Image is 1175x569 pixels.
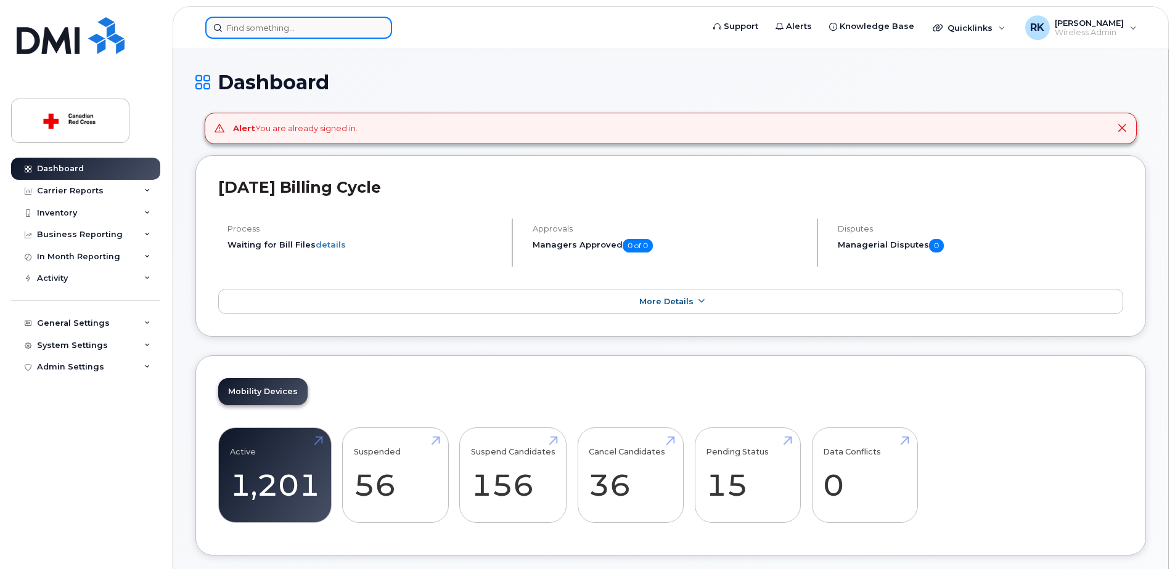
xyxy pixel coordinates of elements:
li: Waiting for Bill Files [227,239,501,251]
h5: Managerial Disputes [838,239,1123,252]
div: You are already signed in. [233,123,358,134]
strong: Alert [233,123,255,133]
a: details [316,240,346,249]
a: Mobility Devices [218,378,308,405]
span: More Details [639,297,694,306]
a: Suspend Candidates 156 [471,435,555,516]
a: Data Conflicts 0 [823,435,906,516]
h5: Managers Approved [533,239,806,252]
h4: Disputes [838,224,1123,233]
a: Pending Status 15 [706,435,789,516]
span: 0 of 0 [623,239,653,252]
span: 0 [929,239,944,252]
a: Cancel Candidates 36 [589,435,672,516]
h2: [DATE] Billing Cycle [218,178,1123,196]
h4: Approvals [533,224,806,233]
a: Active 1,201 [230,435,320,516]
h1: Dashboard [195,71,1146,93]
a: Suspended 56 [354,435,437,516]
h4: Process [227,224,501,233]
